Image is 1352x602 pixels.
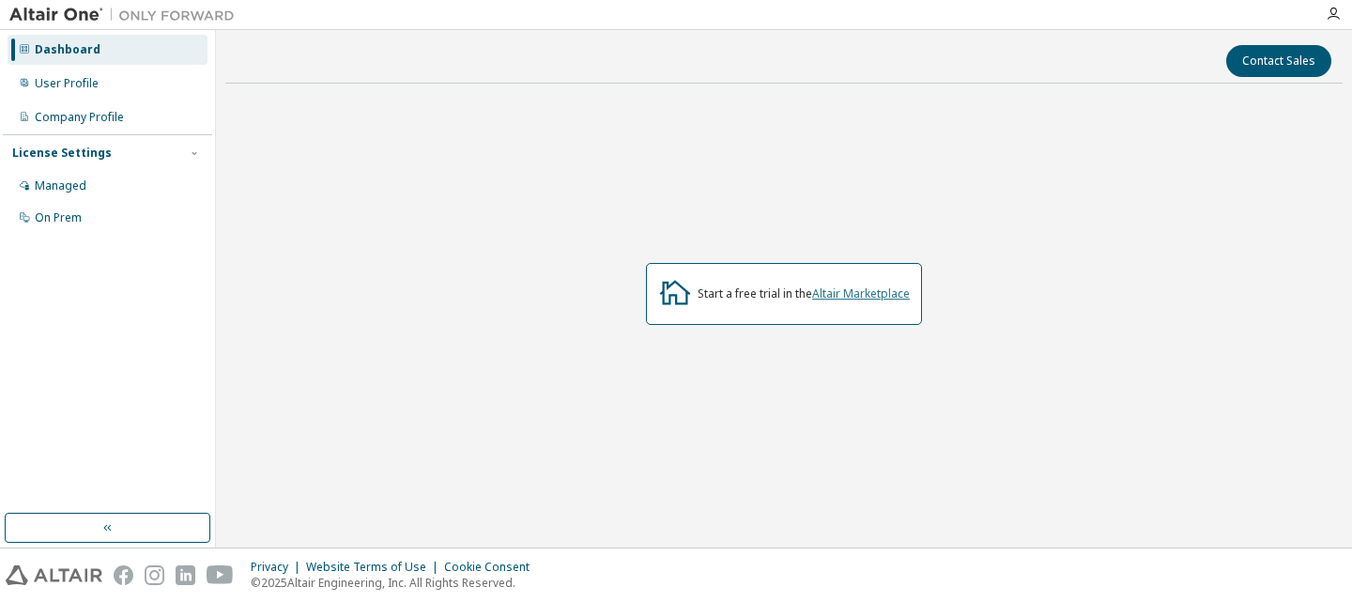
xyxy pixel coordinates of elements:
[35,110,124,125] div: Company Profile
[251,560,306,575] div: Privacy
[698,286,910,301] div: Start a free trial in the
[207,565,234,585] img: youtube.svg
[251,575,541,591] p: © 2025 Altair Engineering, Inc. All Rights Reserved.
[1226,45,1331,77] button: Contact Sales
[35,210,82,225] div: On Prem
[6,565,102,585] img: altair_logo.svg
[444,560,541,575] div: Cookie Consent
[9,6,244,24] img: Altair One
[12,146,112,161] div: License Settings
[176,565,195,585] img: linkedin.svg
[306,560,444,575] div: Website Terms of Use
[35,42,100,57] div: Dashboard
[145,565,164,585] img: instagram.svg
[812,286,910,301] a: Altair Marketplace
[114,565,133,585] img: facebook.svg
[35,178,86,193] div: Managed
[35,76,99,91] div: User Profile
